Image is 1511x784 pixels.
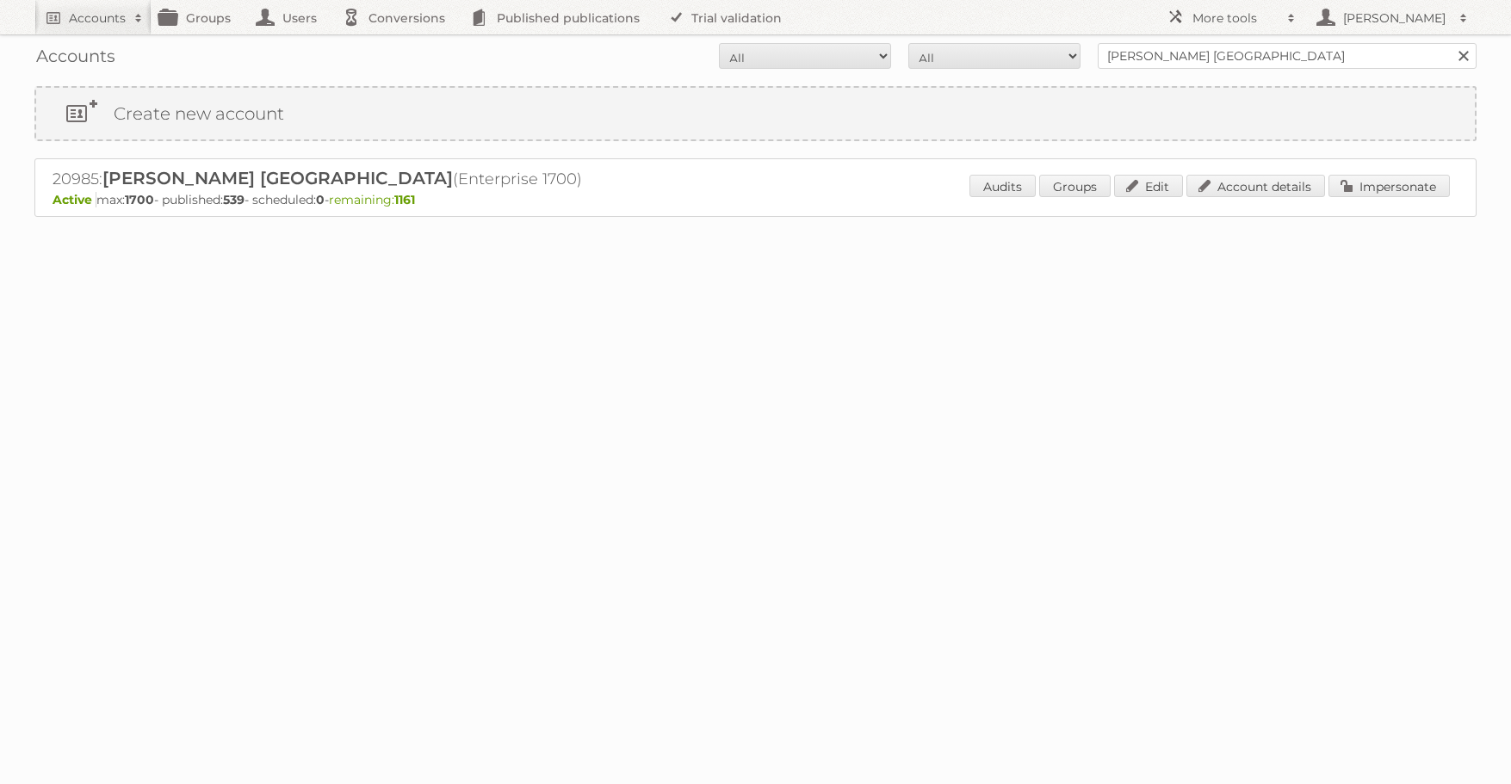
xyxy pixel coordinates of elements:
[1039,175,1111,197] a: Groups
[1328,175,1450,197] a: Impersonate
[969,175,1036,197] a: Audits
[394,192,415,207] strong: 1161
[69,9,126,27] h2: Accounts
[53,192,96,207] span: Active
[316,192,325,207] strong: 0
[53,192,1458,207] p: max: - published: - scheduled: -
[329,192,415,207] span: remaining:
[1192,9,1279,27] h2: More tools
[102,168,453,188] span: [PERSON_NAME] [GEOGRAPHIC_DATA]
[125,192,154,207] strong: 1700
[1339,9,1451,27] h2: [PERSON_NAME]
[1114,175,1183,197] a: Edit
[1186,175,1325,197] a: Account details
[223,192,245,207] strong: 539
[36,88,1475,139] a: Create new account
[53,168,655,190] h2: 20985: (Enterprise 1700)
